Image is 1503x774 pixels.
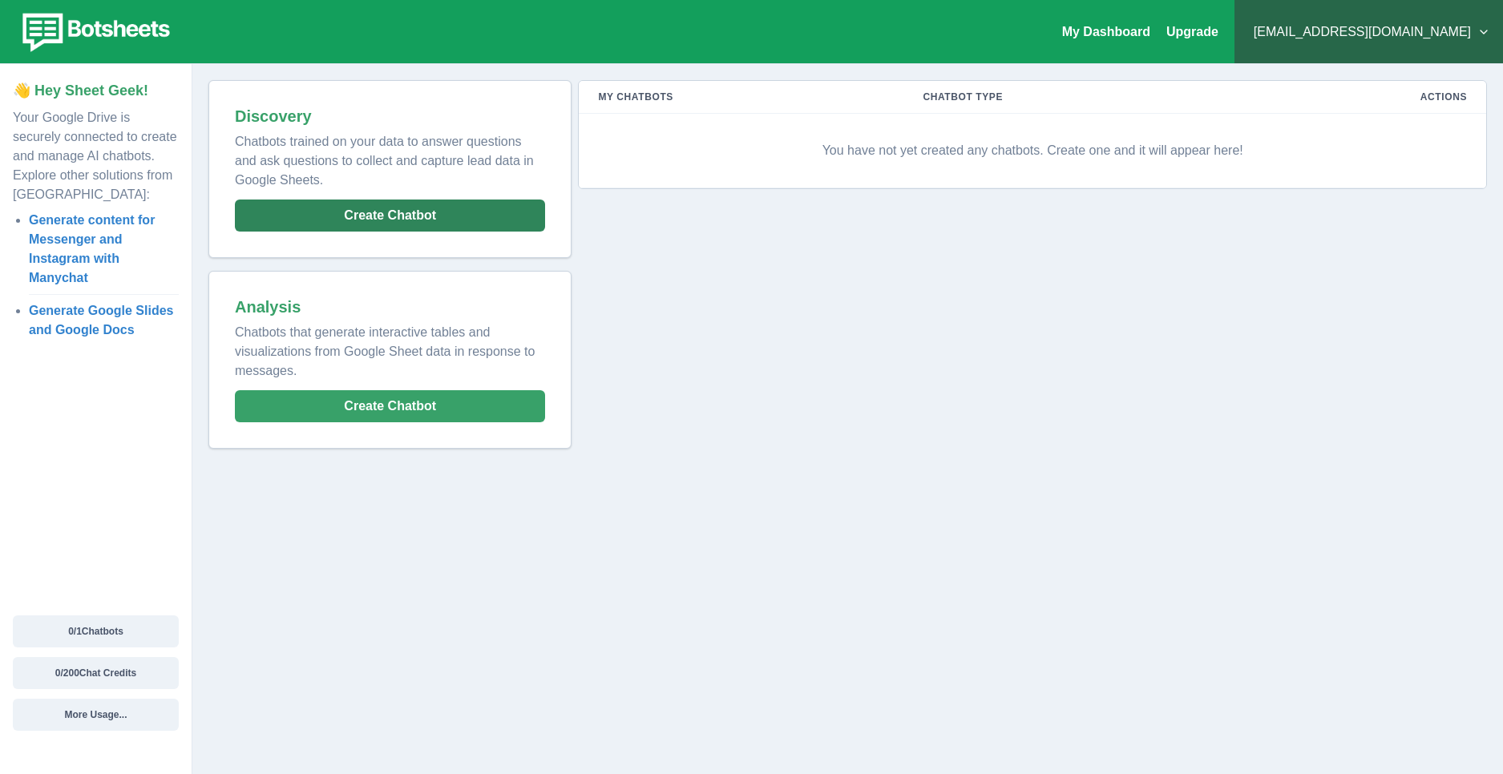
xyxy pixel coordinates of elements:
p: Chatbots trained on your data to answer questions and ask questions to collect and capture lead d... [235,126,545,190]
p: Chatbots that generate interactive tables and visualizations from Google Sheet data in response t... [235,316,545,381]
th: My Chatbots [579,81,903,114]
button: Create Chatbot [235,200,545,232]
h2: Discovery [235,107,545,126]
a: Generate content for Messenger and Instagram with Manychat [29,213,155,284]
a: My Dashboard [1062,25,1150,38]
p: Your Google Drive is securely connected to create and manage AI chatbots. Explore other solutions... [13,102,179,204]
p: 👋 Hey Sheet Geek! [13,80,179,102]
button: More Usage... [13,699,179,731]
a: Upgrade [1166,25,1218,38]
img: botsheets-logo.png [13,10,175,54]
h2: Analysis [235,297,545,316]
a: Generate Google Slides and Google Docs [29,304,174,337]
th: Actions [1242,81,1486,114]
button: [EMAIL_ADDRESS][DOMAIN_NAME] [1247,16,1490,48]
button: Create Chatbot [235,390,545,422]
button: 0/200Chat Credits [13,657,179,689]
button: 0/1Chatbots [13,615,179,647]
th: Chatbot Type [903,81,1242,114]
p: You have not yet created any chatbots. Create one and it will appear here! [598,127,1467,175]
